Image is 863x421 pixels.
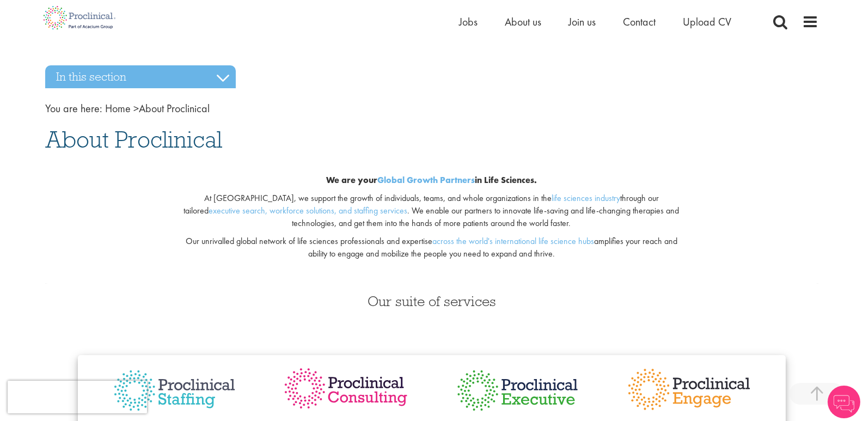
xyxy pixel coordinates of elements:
[45,125,222,154] span: About Proclinical
[105,101,210,115] span: About Proclinical
[8,381,147,413] iframe: reCAPTCHA
[828,386,860,418] img: Chatbot
[623,15,656,29] a: Contact
[45,65,236,88] h3: In this section
[282,366,410,411] img: Proclinical Consulting
[454,366,582,415] img: Proclinical Executive
[432,235,594,247] a: across the world's international life science hubs
[625,366,753,413] img: Proclinical Engage
[683,15,731,29] a: Upload CV
[176,192,687,230] p: At [GEOGRAPHIC_DATA], we support the growth of individuals, teams, and whole organizations in the...
[568,15,596,29] a: Join us
[377,174,475,186] a: Global Growth Partners
[459,15,478,29] a: Jobs
[552,192,620,204] a: life sciences industry
[45,101,102,115] span: You are here:
[505,15,541,29] a: About us
[133,101,139,115] span: >
[45,294,818,308] h3: Our suite of services
[105,101,131,115] a: breadcrumb link to Home
[326,174,537,186] b: We are your in Life Sciences.
[209,205,407,216] a: executive search, workforce solutions, and staffing services
[176,235,687,260] p: Our unrivalled global network of life sciences professionals and expertise amplifies your reach a...
[111,366,238,416] img: Proclinical Staffing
